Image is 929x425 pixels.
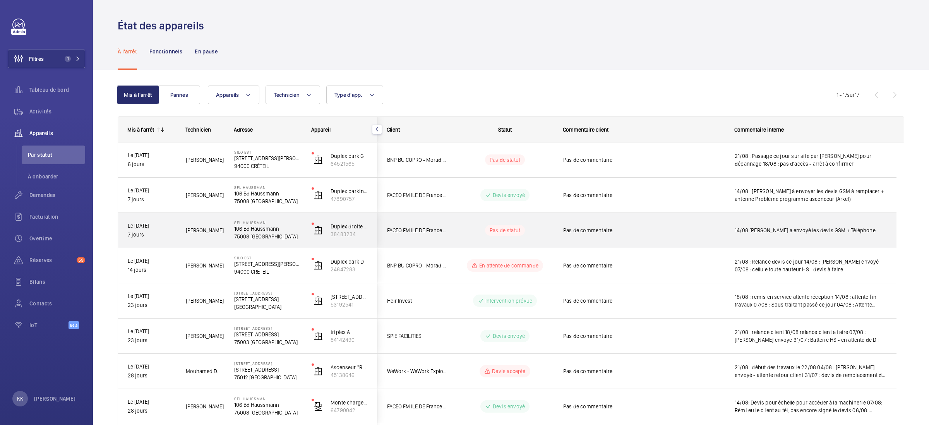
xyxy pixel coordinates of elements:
[118,178,377,213] div: Press SPACE to select this row.
[387,367,447,376] span: WeWork - WeWork Exploitation
[118,319,377,354] div: Press SPACE to select this row.
[118,389,377,424] div: Press SPACE to select this row.
[128,406,176,415] p: 28 jours
[331,160,368,168] p: 64521565
[28,151,85,159] span: Par statut
[836,92,859,98] span: 1 - 17 17
[234,190,302,197] p: 106 Bd Haussmann
[118,48,137,55] p: À l'arrêt
[377,283,896,319] div: Press SPACE to select this row.
[195,48,218,55] p: En pause
[186,261,224,270] span: [PERSON_NAME]
[28,173,85,180] span: À onboarder
[118,142,377,178] div: Press SPACE to select this row.
[274,92,300,98] span: Technicien
[387,226,447,235] span: FACEO FM ILE DE France - Vinci Facilities SIP
[331,301,368,308] p: 53192541
[234,366,302,374] p: [STREET_ADDRESS]
[377,142,896,178] div: Press SPACE to select this row.
[387,156,447,165] span: BNP BU COPRO - Morad BOULEFFAF
[29,191,85,199] span: Demandes
[29,235,85,242] span: Overtime
[208,86,259,104] button: Appareils
[735,328,887,344] span: 21/08 : relance client 18/08 relance client a faire 07/08 : [PERSON_NAME] envoyé 31/07 : Batterie...
[128,398,176,406] p: Le [DATE]
[331,336,368,344] p: 84142490
[117,86,159,104] button: Mis à l'arrêt
[128,266,176,274] p: 14 jours
[331,328,368,336] p: triplex A
[34,395,76,403] p: [PERSON_NAME]
[563,191,725,199] span: Pas de commentaire
[387,261,447,270] span: BNP BU COPRO - Morad BOULEFFAF
[387,127,400,133] span: Client
[331,152,368,160] p: Duplex park G
[118,248,377,283] div: Press SPACE to select this row.
[377,389,896,424] div: Press SPACE to select this row.
[77,257,85,263] span: 59
[128,195,176,204] p: 7 jours
[735,363,887,379] span: 21/08 : début des travaux le 22/08 04/08 : [PERSON_NAME] envoyé - attente retour client 31/07 : d...
[186,156,224,165] span: [PERSON_NAME]
[485,297,532,305] p: Intervention prévue
[563,403,725,410] span: Pas de commentaire
[29,55,44,63] span: Filtres
[735,152,887,168] span: 21/08 : Passage ce jour sur site par [PERSON_NAME] pour dépannage 18/08 : pas d'accès - arrêt à c...
[234,361,302,366] p: [STREET_ADDRESS]
[234,225,302,233] p: 106 Bd Haussmann
[234,150,302,154] p: SILO EST
[735,399,887,414] span: 14/08: Devis pour échelle pour accéder à la machinerie 07/08: Rémi eu le client au tél, pas encor...
[17,395,23,403] p: KK
[8,50,85,68] button: Filtres1
[334,92,363,98] span: Type d'app.
[326,86,383,104] button: Type d'app.
[234,396,302,401] p: SFL Haussman
[314,296,323,305] img: elevator.svg
[735,226,887,234] span: 14/08 [PERSON_NAME] a envoyé les devis GSM + Téléphone
[331,187,368,195] p: Duplex parking Droite
[377,354,896,389] div: Press SPACE to select this row.
[563,127,608,133] span: Commentaire client
[29,256,74,264] span: Réserves
[314,402,323,411] img: freight_elevator.svg
[331,406,368,414] p: 64790042
[331,363,368,371] p: Ascenseur "Room bike" Jk671
[234,233,302,240] p: 75008 [GEOGRAPHIC_DATA]
[234,255,302,260] p: SILO EST
[128,257,176,266] p: Le [DATE]
[186,296,224,305] span: [PERSON_NAME]
[186,226,224,235] span: [PERSON_NAME]
[127,127,154,133] div: Mis à l'arrêt
[234,220,302,225] p: SFL Haussman
[29,213,85,221] span: Facturation
[186,367,224,376] span: Mouhamed D.
[29,86,85,94] span: Tableau de bord
[128,151,176,160] p: Le [DATE]
[118,283,377,319] div: Press SPACE to select this row.
[186,191,224,200] span: [PERSON_NAME]
[234,127,253,133] span: Adresse
[563,226,725,234] span: Pas de commentaire
[314,190,323,200] img: elevator.svg
[311,127,368,133] div: Appareil
[128,230,176,239] p: 7 jours
[234,154,302,162] p: [STREET_ADDRESS][PERSON_NAME]
[493,191,525,199] p: Devis envoyé
[563,297,725,305] span: Pas de commentaire
[149,48,182,55] p: Fonctionnels
[735,187,887,203] span: 14/08 : [PERSON_NAME] à envoyer les devis GSM à remplacer + antenne Problème programme ascenceur ...
[266,86,320,104] button: Technicien
[331,293,368,301] p: [STREET_ADDRESS][GEOGRAPHIC_DATA]
[735,293,887,308] span: 18/08 : remis en service attente réception 14/08 : attente fin travaux 07/08 : Sous traitant pass...
[563,332,725,340] span: Pas de commentaire
[735,258,887,273] span: 21/08 : Relance devis ce jour 14/08 : [PERSON_NAME] envoyé 07/08 : cellule toute hauteur HS - dev...
[314,367,323,376] img: elevator.svg
[234,197,302,205] p: 75008 [GEOGRAPHIC_DATA]
[128,292,176,301] p: Le [DATE]
[29,300,85,307] span: Contacts
[377,178,896,213] div: Press SPACE to select this row.
[69,321,79,329] span: Beta
[128,160,176,169] p: 6 jours
[128,336,176,345] p: 23 jours
[331,195,368,203] p: 47890757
